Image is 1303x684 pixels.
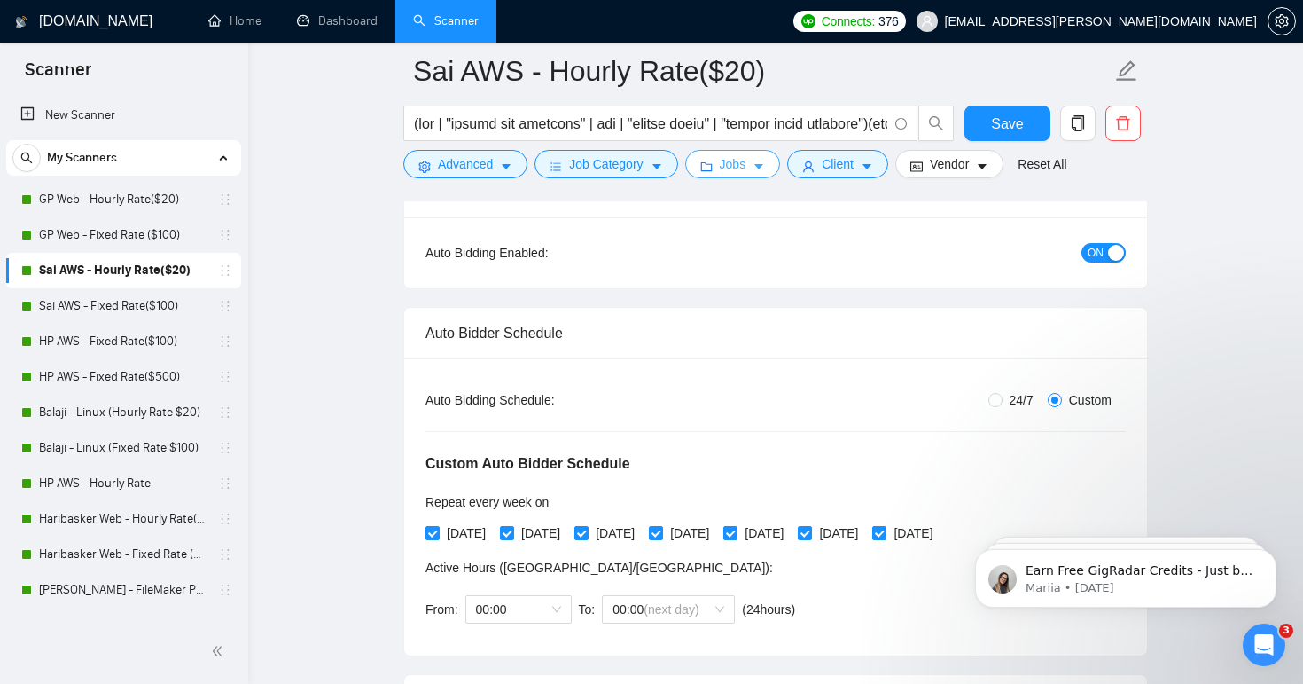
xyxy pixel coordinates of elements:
span: copy [1061,115,1095,131]
a: HP AWS - Fixed Rate($500) [39,359,207,395]
span: Save [991,113,1023,135]
span: search [13,152,40,164]
span: caret-down [976,160,988,173]
span: holder [218,618,232,633]
span: Advanced [438,154,493,174]
li: New Scanner [6,98,241,133]
span: search [919,115,953,131]
a: Balaji - Linux (Fixed Rate $100) [39,430,207,466]
span: folder [700,160,713,173]
span: 376 [878,12,898,31]
span: Job Category [569,154,643,174]
a: HP AWS - Hourly Rate [39,466,207,501]
span: holder [218,512,232,526]
img: upwork-logo.png [801,14,815,28]
span: info-circle [895,118,907,130]
a: Balaji - Linux (Hourly Rate $20) [39,395,207,430]
span: [DATE] [663,523,716,543]
span: 00:00 [476,596,561,623]
span: To: [579,602,596,617]
span: holder [218,228,232,242]
span: Custom [1062,390,1119,410]
button: Save [964,106,1050,141]
span: holder [218,370,232,384]
iframe: Intercom notifications message [948,512,1303,636]
a: [PERSON_NAME] - FileMaker Profile [39,572,207,608]
img: logo [15,8,27,36]
span: caret-down [753,160,765,173]
a: Haribasker Web - Fixed Rate ($100) [39,537,207,572]
div: Auto Bidder Schedule [425,308,1126,358]
iframe: Intercom live chat [1243,624,1285,666]
span: ( 24 hours) [742,602,795,617]
span: Active Hours ( [GEOGRAPHIC_DATA]/[GEOGRAPHIC_DATA] ): [425,561,773,575]
span: ON [1088,243,1104,263]
a: Reset All [1018,154,1066,174]
span: holder [218,405,232,420]
button: barsJob Categorycaret-down [534,150,677,178]
span: 24/7 [1003,390,1041,410]
span: double-left [211,642,229,660]
a: setting [1268,14,1296,28]
button: search [12,144,41,172]
span: 3 [1279,624,1293,638]
span: holder [218,441,232,455]
span: holder [218,334,232,349]
span: (next day) [644,602,698,617]
a: Sai AWS - Fixed Rate($100) [39,288,207,324]
span: [DATE] [812,523,865,543]
span: idcard [910,160,923,173]
a: searchScanner [413,13,479,28]
span: user [921,15,933,28]
span: holder [218,583,232,597]
span: caret-down [861,160,873,173]
span: caret-down [500,160,512,173]
span: Vendor [930,154,969,174]
button: copy [1060,106,1096,141]
span: [DATE] [886,523,940,543]
span: bars [550,160,562,173]
button: search [918,106,954,141]
span: caret-down [651,160,663,173]
a: homeHome [208,13,261,28]
a: Sai AWS - Hourly Rate($20) [39,253,207,288]
span: [DATE] [589,523,642,543]
a: dashboardDashboard [297,13,378,28]
span: Client [822,154,854,174]
span: Scanner [11,57,105,94]
span: delete [1106,115,1140,131]
div: Auto Bidding Schedule: [425,390,659,410]
span: [DATE] [440,523,493,543]
a: New Scanner [20,98,227,133]
button: userClientcaret-down [787,150,888,178]
button: delete [1105,106,1141,141]
span: Repeat every week on [425,495,549,509]
span: setting [1268,14,1295,28]
span: user [802,160,815,173]
input: Scanner name... [413,49,1112,93]
span: [DATE] [514,523,567,543]
a: HP AWS - Fixed Rate($100) [39,324,207,359]
span: edit [1115,59,1138,83]
span: holder [218,299,232,313]
span: setting [418,160,431,173]
span: [DATE] [737,523,791,543]
button: idcardVendorcaret-down [895,150,1003,178]
h5: Custom Auto Bidder Schedule [425,453,630,475]
span: 00:00 [612,596,724,623]
span: holder [218,476,232,491]
button: folderJobscaret-down [685,150,781,178]
a: Haribasker Web - Hourly Rate($25) [39,501,207,537]
input: Search Freelance Jobs... [414,113,887,135]
span: Connects: [822,12,875,31]
button: settingAdvancedcaret-down [403,150,527,178]
a: [PERSON_NAME] - .net (Hourly Rate $20) [39,608,207,643]
span: From: [425,602,458,617]
span: holder [218,547,232,562]
span: My Scanners [47,140,117,176]
button: setting [1268,7,1296,35]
